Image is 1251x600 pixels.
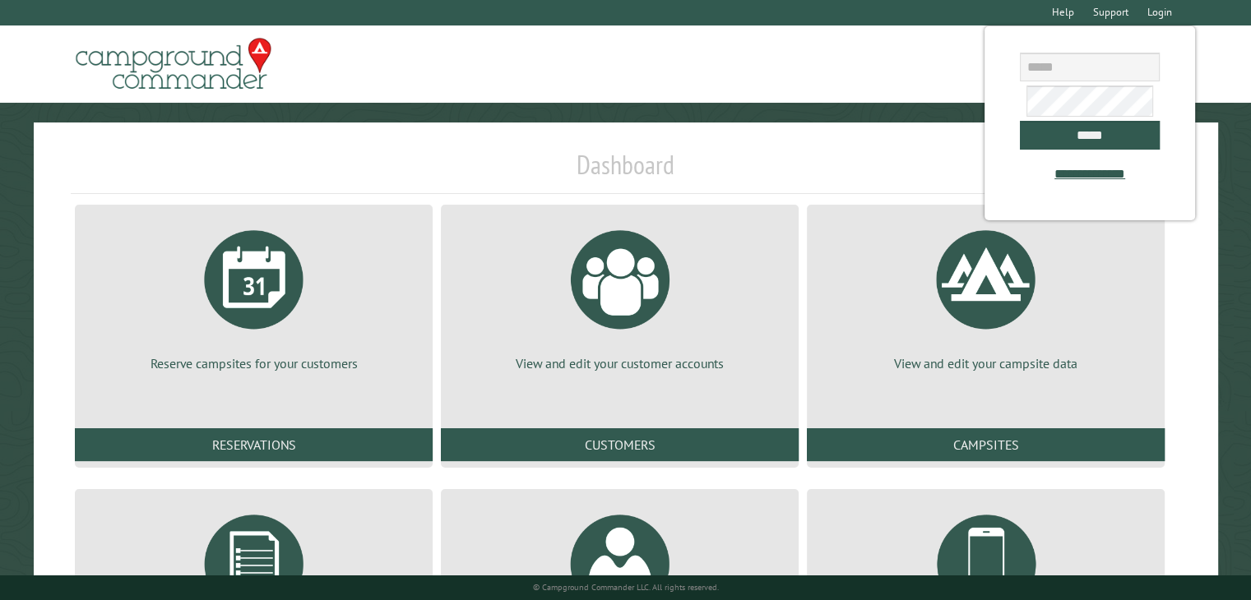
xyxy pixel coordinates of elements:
[807,428,1165,461] a: Campsites
[827,354,1145,372] p: View and edit your campsite data
[95,354,413,372] p: Reserve campsites for your customers
[71,32,276,96] img: Campground Commander
[533,582,719,593] small: © Campground Commander LLC. All rights reserved.
[71,149,1180,194] h1: Dashboard
[461,354,779,372] p: View and edit your customer accounts
[827,218,1145,372] a: View and edit your campsite data
[461,218,779,372] a: View and edit your customer accounts
[95,218,413,372] a: Reserve campsites for your customers
[75,428,433,461] a: Reservations
[441,428,799,461] a: Customers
